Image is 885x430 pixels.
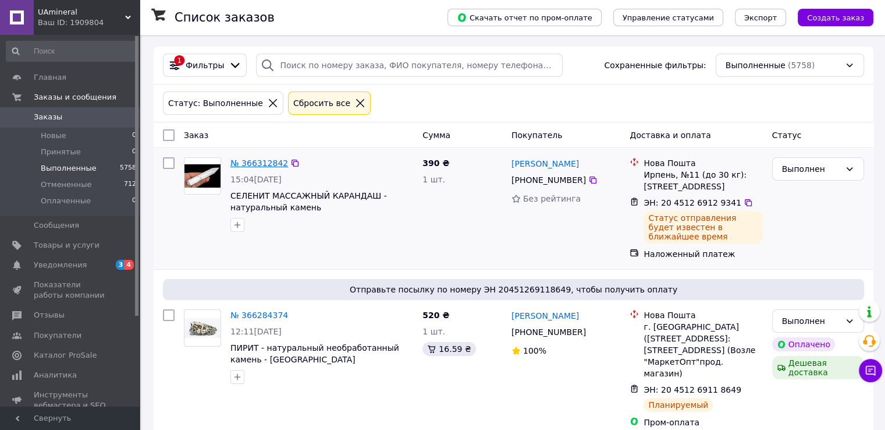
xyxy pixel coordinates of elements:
[735,9,786,26] button: Экспорт
[41,179,91,190] span: Отмененные
[644,309,762,321] div: Нова Пошта
[166,97,265,110] div: Статус: Выполненные
[34,72,66,83] span: Главная
[34,240,99,251] span: Товары и услуги
[132,196,136,206] span: 0
[782,163,840,175] div: Выполнен
[34,310,65,320] span: Отзывы
[644,157,762,169] div: Нова Пошта
[630,131,710,140] span: Доставка и оплата
[41,131,66,141] span: Новые
[38,17,140,28] div: Ваш ID: 1909804
[422,158,449,168] span: 390 ₴
[644,398,713,412] div: Планируемый
[772,131,802,140] span: Статус
[511,131,563,140] span: Покупатель
[184,309,221,347] a: Фото товару
[623,13,714,22] span: Управление статусами
[523,346,546,355] span: 100%
[786,12,873,22] a: Создать заказ
[523,194,581,203] span: Без рейтинга
[644,248,762,260] div: Наложенный платеж
[34,390,108,411] span: Инструменты вебмастера и SEO
[6,41,137,62] input: Поиск
[772,337,835,351] div: Оплачено
[184,318,221,339] img: Фото товару
[41,196,91,206] span: Оплаченные
[422,342,475,356] div: 16.59 ₴
[807,13,864,22] span: Создать заказ
[34,260,87,270] span: Уведомления
[511,310,579,322] a: [PERSON_NAME]
[772,356,864,379] div: Дешевая доставка
[34,280,108,301] span: Показатели работы компании
[744,13,777,22] span: Экспорт
[132,131,136,141] span: 0
[230,175,282,184] span: 15:04[DATE]
[604,59,706,71] span: Сохраненные фильтры:
[184,164,221,188] img: Фото товару
[422,311,449,320] span: 520 ₴
[256,54,563,77] input: Поиск по номеру заказа, ФИО покупателя, номеру телефона, Email, номеру накладной
[34,350,97,361] span: Каталог ProSale
[782,315,840,327] div: Выполнен
[116,260,125,270] span: 3
[644,198,741,207] span: ЭН: 20 4512 6912 9341
[644,417,762,428] div: Пром-оплата
[291,97,353,110] div: Сбросить все
[509,172,588,188] div: [PHONE_NUMBER]
[34,330,81,341] span: Покупатели
[120,163,136,174] span: 5758
[422,327,445,336] span: 1 шт.
[788,61,815,70] span: (5758)
[34,112,62,122] span: Заказы
[184,157,221,195] a: Фото товару
[125,260,134,270] span: 4
[644,169,762,192] div: Ирпень, №11 (до 30 кг): [STREET_ADDRESS]
[230,191,387,212] a: СЕЛЕНИТ МАССАЖНЫЙ КАРАНДАШ - натуральный камень
[798,9,873,26] button: Создать заказ
[644,385,741,394] span: ЭН: 20 4512 6911 8649
[38,7,125,17] span: UAmineral
[41,163,97,174] span: Выполненные
[34,92,116,103] span: Заказы и сообщения
[511,158,579,170] a: [PERSON_NAME]
[230,343,399,364] a: ПИРИТ - натуральный необработанный камень - [GEOGRAPHIC_DATA]
[34,220,79,231] span: Сообщения
[422,131,450,140] span: Сумма
[422,175,445,184] span: 1 шт.
[644,321,762,379] div: г. [GEOGRAPHIC_DATA] ([STREET_ADDRESS]: [STREET_ADDRESS] (Возле "МаркетОпт"прод. магазин)
[859,359,882,382] button: Чат с покупателем
[124,179,136,190] span: 712
[41,147,81,157] span: Принятые
[230,327,282,336] span: 12:11[DATE]
[509,324,588,340] div: [PHONE_NUMBER]
[132,147,136,157] span: 0
[175,10,275,24] h1: Список заказов
[230,311,288,320] a: № 366284374
[613,9,723,26] button: Управление статусами
[447,9,602,26] button: Скачать отчет по пром-оплате
[168,284,859,295] span: Отправьте посылку по номеру ЭН 20451269118649, чтобы получить оплату
[230,158,288,168] a: № 366312842
[726,59,786,71] span: Выполненные
[644,211,762,244] div: Статус отправления будет известен в ближайшее время
[184,131,208,140] span: Заказ
[186,59,224,71] span: Фильтры
[34,370,77,380] span: Аналитика
[457,12,592,23] span: Скачать отчет по пром-оплате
